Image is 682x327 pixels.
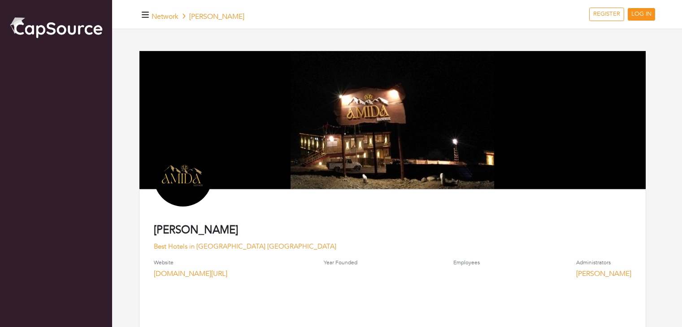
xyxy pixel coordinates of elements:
[154,224,631,237] h4: [PERSON_NAME]
[154,148,212,207] img: AMIDA-logo%20500%20x%20500.jpg
[154,259,227,266] h4: Website
[9,16,103,39] img: cap_logo.png
[589,8,624,21] a: REGISTER
[139,51,646,192] img: Amida%20Banner%20-%201296%20x%20360.jpg
[576,269,631,279] a: [PERSON_NAME]
[154,242,336,251] a: Best Hotels in [GEOGRAPHIC_DATA] [GEOGRAPHIC_DATA]
[453,259,480,266] h4: Employees
[152,13,244,21] h5: [PERSON_NAME]
[628,8,655,21] a: LOG IN
[154,269,227,279] a: [DOMAIN_NAME][URL]
[576,259,631,266] h4: Administrators
[152,12,178,22] a: Network
[324,259,357,266] h4: Year Founded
